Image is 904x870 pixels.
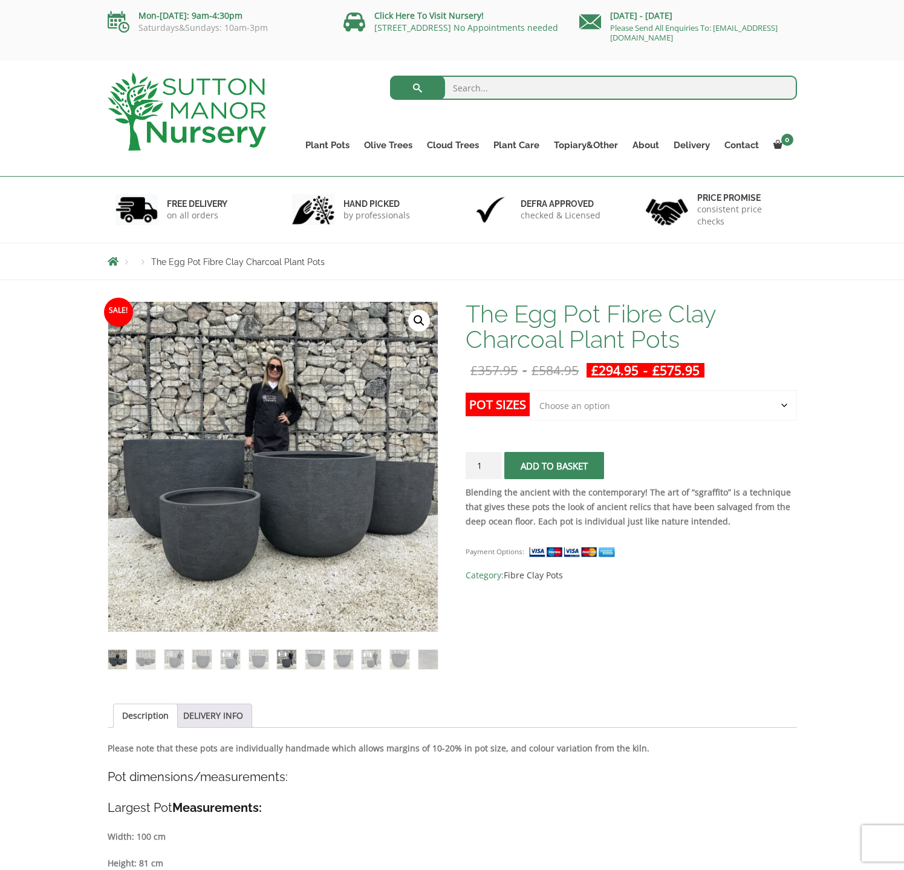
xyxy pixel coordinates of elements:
input: Search... [390,76,797,100]
a: Fibre Clay Pots [504,569,563,581]
ins: - [587,363,704,378]
bdi: 584.95 [532,362,579,379]
img: 2.jpg [292,194,334,225]
h6: FREE DELIVERY [167,198,227,209]
a: Contact [717,137,766,154]
a: About [625,137,666,154]
a: View full-screen image gallery [408,310,430,332]
p: [DATE] - [DATE] [579,8,797,23]
p: consistent price checks [697,203,789,227]
img: The Egg Pot Fibre Clay Charcoal Plant Pots - Image 6 [249,650,268,669]
a: DELIVERY INFO [183,704,243,727]
span: The Egg Pot Fibre Clay Charcoal Plant Pots [151,257,325,267]
h1: The Egg Pot Fibre Clay Charcoal Plant Pots [466,301,796,352]
img: 4.jpg [646,191,688,228]
h4: Pot dimensions/measurements: [108,768,797,787]
a: Description [122,704,169,727]
strong: Blending the ancient with the contemporary! The art of “sgraffito” is a technique that gives thes... [466,486,791,527]
p: Mon-[DATE]: 9am-4:30pm [108,8,325,23]
a: Plant Pots [298,137,357,154]
a: [STREET_ADDRESS] No Appointments needed [374,22,558,33]
img: The Egg Pot Fibre Clay Charcoal Plant Pots - Image 5 [221,650,240,669]
img: The Egg Pot Fibre Clay Charcoal Plant Pots - Image 10 [362,650,381,669]
span: £ [470,362,478,379]
img: The Egg Pot Fibre Clay Charcoal Plant Pots - Image 2 [136,650,155,669]
strong: Width: 100 cm [108,831,166,842]
img: payment supported [528,546,619,558]
img: logo [108,73,266,151]
a: Olive Trees [357,137,420,154]
img: 3.jpg [469,194,512,225]
img: The Egg Pot Fibre Clay Charcoal Plant Pots - Image 12 [418,650,438,669]
img: 1.jpg [115,194,158,225]
p: checked & Licensed [521,209,600,221]
label: Pot Sizes [466,393,530,416]
img: The Egg Pot Fibre Clay Charcoal Plant Pots - Image 3 [164,650,184,669]
img: The Egg Pot Fibre Clay Charcoal Plant Pots - Image 11 [390,650,409,669]
bdi: 294.95 [591,362,639,379]
span: Sale! [104,298,133,327]
h6: hand picked [343,198,410,209]
p: on all orders [167,209,227,221]
p: by professionals [343,209,410,221]
button: Add to basket [504,452,604,479]
span: 0 [781,134,793,146]
img: The Egg Pot Fibre Clay Charcoal Plant Pots [108,650,128,669]
p: Saturdays&Sundays: 10am-3pm [108,23,325,33]
img: The Egg Pot Fibre Clay Charcoal Plant Pots - Image 9 [334,650,353,669]
img: The Egg Pot Fibre Clay Charcoal Plant Pots - Image 4 [192,650,212,669]
bdi: 575.95 [652,362,700,379]
span: £ [652,362,660,379]
img: The Egg Pot Fibre Clay Charcoal Plant Pots - Image 7 [277,650,296,669]
span: Category: [466,568,796,583]
del: - [466,363,584,378]
strong: Please note that these pots are individually handmade which allows margins of 10-20% in pot size,... [108,742,649,754]
img: The Egg Pot Fibre Clay Charcoal Plant Pots - Image 8 [305,650,325,669]
a: Plant Care [486,137,547,154]
h6: Price promise [697,192,789,203]
h6: Defra approved [521,198,600,209]
a: Please Send All Enquiries To: [EMAIL_ADDRESS][DOMAIN_NAME] [610,22,778,43]
strong: Measurements: [172,800,262,815]
a: Topiary&Other [547,137,625,154]
a: Cloud Trees [420,137,486,154]
h4: Largest Pot [108,799,797,817]
a: 0 [766,137,797,154]
strong: Height: 81 cm [108,857,163,869]
a: Click Here To Visit Nursery! [374,10,484,21]
bdi: 357.95 [470,362,518,379]
span: £ [591,362,599,379]
input: Product quantity [466,452,502,479]
small: Payment Options: [466,547,524,556]
a: Delivery [666,137,717,154]
span: £ [532,362,539,379]
nav: Breadcrumbs [108,257,797,266]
